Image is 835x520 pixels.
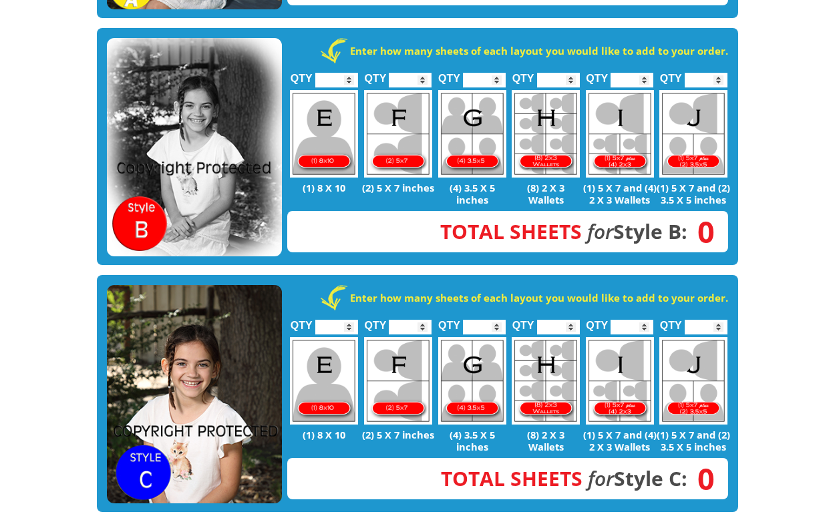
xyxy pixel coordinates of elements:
p: (2) 5 X 7 inches [361,182,436,194]
span: 0 [687,224,715,239]
p: (1) 5 X 7 and (4) 2 X 3 Wallets [582,182,657,206]
label: QTY [364,58,386,91]
label: QTY [364,305,386,338]
span: Total Sheets [441,465,582,492]
strong: Enter how many sheets of each layout you would like to add to your order. [350,291,728,304]
img: G [438,337,506,425]
span: 0 [687,471,715,486]
label: QTY [586,305,608,338]
p: (1) 8 X 10 [287,182,361,194]
label: QTY [660,305,682,338]
span: Total Sheets [440,218,582,245]
label: QTY [586,58,608,91]
strong: Style C: [441,465,687,492]
p: (8) 2 X 3 Wallets [509,429,583,453]
img: I [586,337,654,425]
img: E [290,90,358,178]
label: QTY [660,58,682,91]
img: G [438,90,506,178]
img: I [586,90,654,178]
img: F [364,337,432,425]
label: QTY [291,58,313,91]
p: (1) 5 X 7 and (4) 2 X 3 Wallets [582,429,657,453]
img: J [659,90,727,178]
p: (1) 8 X 10 [287,429,361,441]
strong: Enter how many sheets of each layout you would like to add to your order. [350,44,728,57]
p: (8) 2 X 3 Wallets [509,182,583,206]
img: J [659,337,727,425]
img: STYLE C [107,285,282,504]
p: (4) 3.5 X 5 inches [435,182,509,206]
p: (4) 3.5 X 5 inches [435,429,509,453]
img: H [512,90,580,178]
label: QTY [512,305,534,338]
label: QTY [438,305,460,338]
img: H [512,337,580,425]
label: QTY [438,58,460,91]
strong: Style B: [440,218,687,245]
label: QTY [512,58,534,91]
em: for [587,218,613,245]
p: (1) 5 X 7 and (2) 3.5 X 5 inches [657,429,731,453]
em: for [588,465,614,492]
img: E [290,337,358,425]
img: STYLE B [107,38,282,257]
label: QTY [291,305,313,338]
img: F [364,90,432,178]
p: (1) 5 X 7 and (2) 3.5 X 5 inches [657,182,731,206]
p: (2) 5 X 7 inches [361,429,436,441]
